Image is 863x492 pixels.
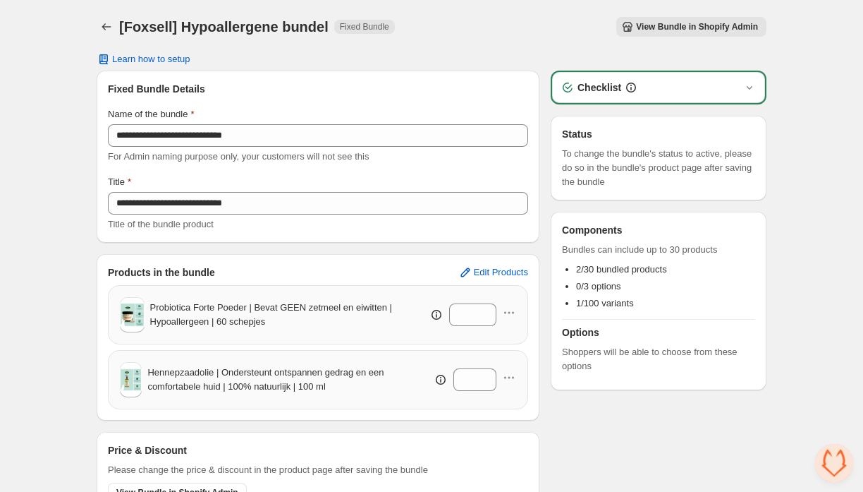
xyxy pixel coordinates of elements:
h3: Fixed Bundle Details [108,82,528,96]
span: Edit Products [474,267,528,278]
span: To change the bundle's status to active, please do so in the bundle's product page after saving t... [562,147,755,189]
img: Hennepzaadolie | Ondersteunt ontspannen gedrag en een comfortabele huid | 100% natuurlijk | 100 ml [120,368,142,390]
span: 1/100 variants [576,298,634,308]
span: 2/30 bundled products [576,264,667,275]
span: Title of the bundle product [108,219,214,229]
h3: Price & Discount [108,443,187,457]
h1: [Foxsell] Hypoallergene bundel [119,18,329,35]
h3: Checklist [577,80,621,95]
span: Please change the price & discount in the product page after saving the bundle [108,463,428,477]
span: Hennepzaadolie | Ondersteunt ontspannen gedrag en een comfortabele huid | 100% natuurlijk | 100 ml [147,366,409,394]
img: Probiotica Forte Poeder | Bevat GEEN zetmeel en eiwitten | Hypoallergeen | 60 schepjes [120,303,145,328]
h3: Products in the bundle [108,265,215,280]
button: Learn how to setup [88,49,199,69]
span: Shoppers will be able to choose from these options [562,345,755,373]
label: Name of the bundle [108,107,195,121]
span: Learn how to setup [112,54,190,65]
h3: Components [562,223,623,237]
button: Edit Products [450,261,537,284]
span: Fixed Bundle [340,21,389,32]
button: View Bundle in Shopify Admin [616,17,766,37]
span: Probiotica Forte Poeder | Bevat GEEN zetmeel en eiwitten | Hypoallergeen | 60 schepjes [150,301,399,329]
span: View Bundle in Shopify Admin [636,21,758,32]
span: For Admin naming purpose only, your customers will not see this [108,151,369,162]
h3: Options [562,325,755,340]
a: Open chat [815,444,853,482]
button: Back [97,17,116,37]
h3: Status [562,127,755,141]
span: Bundles can include up to 30 products [562,243,755,257]
span: 0/3 options [576,281,621,292]
label: Title [108,175,131,189]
